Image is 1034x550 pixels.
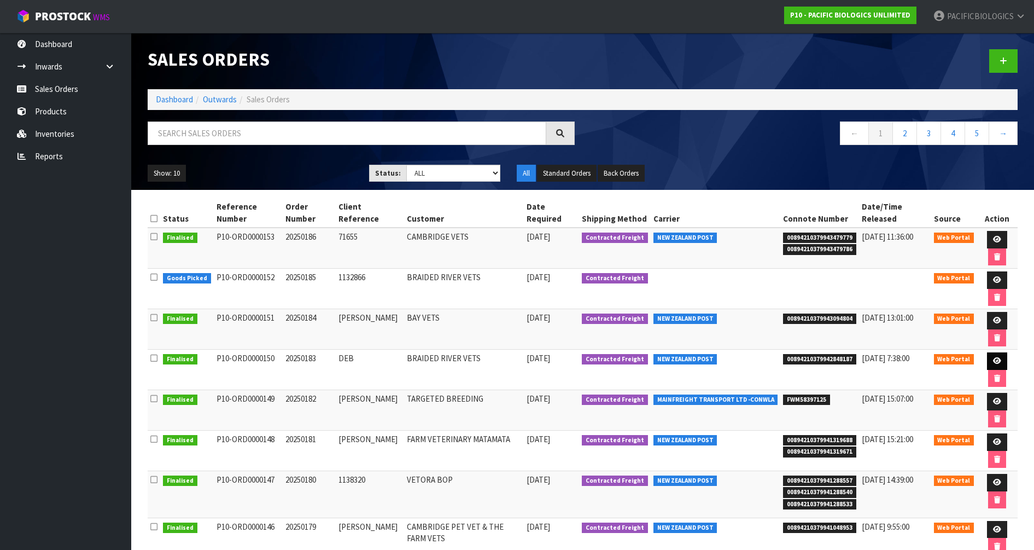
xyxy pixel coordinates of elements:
td: 71655 [336,228,405,269]
td: CAMBRIDGE VETS [404,228,524,269]
span: 00894210379941288533 [783,499,856,510]
span: 00894210379943094804 [783,314,856,325]
td: 20250183 [283,350,336,390]
td: 20250181 [283,431,336,471]
td: VETORA BOP [404,471,524,518]
a: ← [840,121,869,145]
nav: Page navigation [591,121,1018,148]
span: [DATE] [527,434,550,444]
span: NEW ZEALAND POST [653,314,717,325]
a: Dashboard [156,94,193,105]
span: Web Portal [934,273,974,284]
span: Finalised [163,476,197,487]
span: Goods Picked [163,273,211,284]
span: PACIFICBIOLOGICS [947,11,1014,21]
small: WMS [93,12,110,22]
th: Source [931,198,977,228]
strong: P10 - PACIFIC BIOLOGICS UNLIMITED [790,10,910,20]
span: Finalised [163,523,197,534]
span: [DATE] 13:01:00 [862,312,913,323]
td: BAY VETS [404,309,524,350]
button: Standard Orders [537,165,597,182]
span: MAINFREIGHT TRANSPORT LTD -CONWLA [653,395,778,406]
td: P10-ORD0000148 [214,431,283,471]
input: Search sales orders [148,121,546,145]
span: Finalised [163,314,197,325]
span: [DATE] [527,231,550,242]
th: Order Number [283,198,336,228]
span: Web Portal [934,435,974,446]
button: Back Orders [598,165,645,182]
a: 1 [868,121,893,145]
td: 20250184 [283,309,336,350]
span: [DATE] 15:07:00 [862,393,913,404]
td: [PERSON_NAME] [336,431,405,471]
span: [DATE] [527,272,550,282]
span: Web Portal [934,523,974,534]
span: Finalised [163,435,197,446]
span: NEW ZEALAND POST [653,523,717,534]
td: P10-ORD0000149 [214,390,283,431]
span: 00894210379941319671 [783,447,856,458]
td: 20250185 [283,269,336,309]
span: [DATE] [527,312,550,323]
span: Finalised [163,233,197,244]
td: DEB [336,350,405,390]
span: NEW ZEALAND POST [653,476,717,487]
td: [PERSON_NAME] [336,309,405,350]
th: Customer [404,198,524,228]
span: 00894210379941288557 [783,476,856,487]
th: Client Reference [336,198,405,228]
td: BRAIDED RIVER VETS [404,350,524,390]
span: [DATE] 14:39:00 [862,474,913,485]
th: Status [160,198,214,228]
td: P10-ORD0000151 [214,309,283,350]
a: → [989,121,1018,145]
span: [DATE] [527,353,550,363]
span: Web Portal [934,354,974,365]
span: [DATE] 9:55:00 [862,522,909,532]
span: Web Portal [934,233,974,244]
strong: Status: [375,169,401,178]
td: P10-ORD0000150 [214,350,283,390]
span: Contracted Freight [582,523,648,534]
span: 00894210379941288540 [783,487,856,498]
td: 1132866 [336,269,405,309]
a: 4 [940,121,965,145]
span: Contracted Freight [582,476,648,487]
a: 3 [916,121,941,145]
td: TARGETED BREEDING [404,390,524,431]
span: NEW ZEALAND POST [653,354,717,365]
td: 1138320 [336,471,405,518]
span: [DATE] [527,522,550,532]
span: 00894210379941319688 [783,435,856,446]
span: Contracted Freight [582,354,648,365]
th: Connote Number [780,198,859,228]
span: Contracted Freight [582,233,648,244]
img: cube-alt.png [16,9,30,23]
a: 5 [965,121,989,145]
th: Date/Time Released [859,198,931,228]
span: [DATE] [527,474,550,485]
td: P10-ORD0000147 [214,471,283,518]
span: Web Portal [934,314,974,325]
span: FWM58397125 [783,395,830,406]
span: 00894210379943479779 [783,233,856,244]
td: P10-ORD0000153 [214,228,283,269]
button: Show: 10 [148,165,186,182]
th: Carrier [651,198,781,228]
a: 2 [892,121,917,145]
td: P10-ORD0000152 [214,269,283,309]
span: Contracted Freight [582,273,648,284]
span: NEW ZEALAND POST [653,435,717,446]
span: Finalised [163,395,197,406]
span: 00894210379942848187 [783,354,856,365]
span: Sales Orders [247,94,290,105]
span: [DATE] 15:21:00 [862,434,913,444]
span: NEW ZEALAND POST [653,233,717,244]
span: Contracted Freight [582,314,648,325]
span: Contracted Freight [582,395,648,406]
th: Date Required [524,198,579,228]
span: Web Portal [934,476,974,487]
button: All [517,165,536,182]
